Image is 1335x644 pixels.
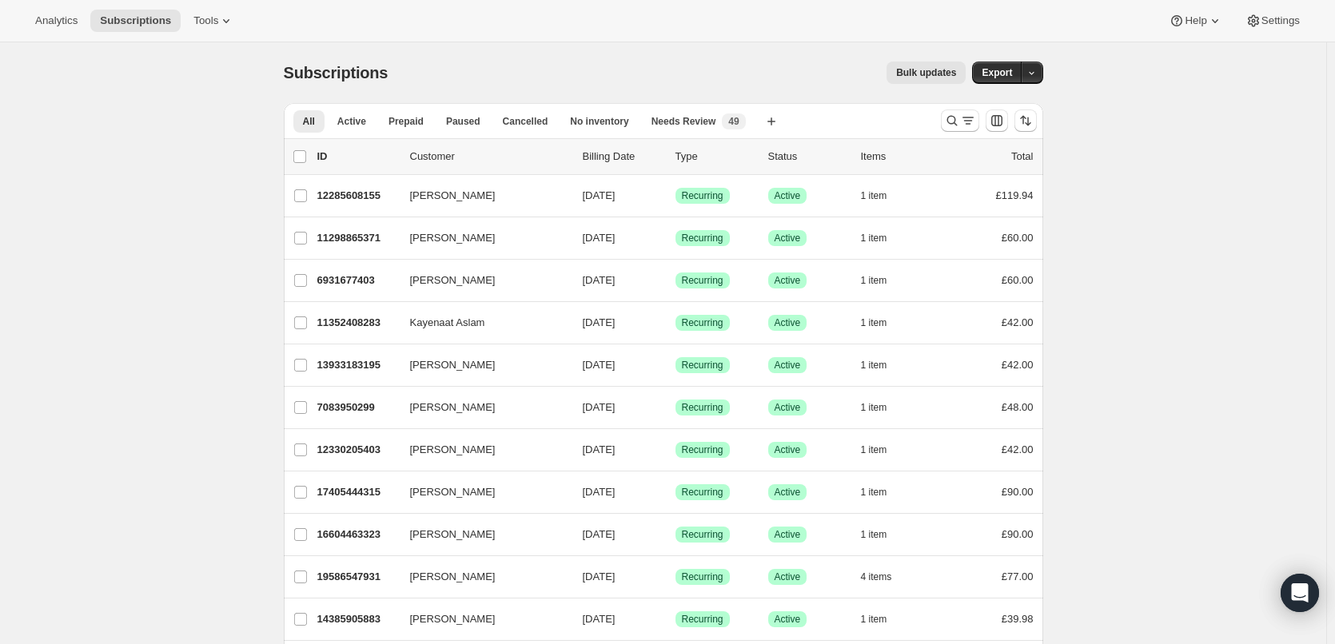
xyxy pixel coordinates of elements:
[941,109,979,132] button: Search and filter results
[410,569,496,585] span: [PERSON_NAME]
[317,312,1034,334] div: 11352408283Kayenaat Aslam[DATE]SuccessRecurringSuccessActive1 item£42.00
[682,570,723,583] span: Recurring
[861,570,892,583] span: 4 items
[759,110,784,133] button: Create new view
[317,357,397,373] p: 13933183195
[861,396,905,419] button: 1 item
[317,608,1034,630] div: 14385905883[PERSON_NAME][DATE]SuccessRecurringSuccessActive1 item£39.98
[317,442,397,458] p: 12330205403
[682,486,723,499] span: Recurring
[861,528,887,541] span: 1 item
[1002,528,1034,540] span: £90.00
[400,183,560,209] button: [PERSON_NAME]
[337,115,366,128] span: Active
[317,396,1034,419] div: 7083950299[PERSON_NAME][DATE]SuccessRecurringSuccessActive1 item£48.00
[583,232,616,244] span: [DATE]
[583,401,616,413] span: [DATE]
[317,188,397,204] p: 12285608155
[400,437,560,463] button: [PERSON_NAME]
[317,611,397,627] p: 14385905883
[583,274,616,286] span: [DATE]
[652,115,716,128] span: Needs Review
[1002,232,1034,244] span: £60.00
[1002,274,1034,286] span: £60.00
[861,316,887,329] span: 1 item
[775,486,801,499] span: Active
[26,10,87,32] button: Analytics
[583,149,663,165] p: Billing Date
[775,274,801,287] span: Active
[317,439,1034,461] div: 12330205403[PERSON_NAME][DATE]SuccessRecurringSuccessActive1 item£42.00
[682,613,723,626] span: Recurring
[861,481,905,503] button: 1 item
[775,316,801,329] span: Active
[861,613,887,626] span: 1 item
[400,522,560,547] button: [PERSON_NAME]
[410,149,570,165] p: Customer
[410,611,496,627] span: [PERSON_NAME]
[583,359,616,371] span: [DATE]
[775,401,801,414] span: Active
[775,570,801,583] span: Active
[682,401,723,414] span: Recurring
[400,352,560,378] button: [PERSON_NAME]
[775,189,801,202] span: Active
[861,443,887,456] span: 1 item
[1159,10,1232,32] button: Help
[1002,359,1034,371] span: £42.00
[193,14,218,27] span: Tools
[317,185,1034,207] div: 12285608155[PERSON_NAME][DATE]SuccessRecurringSuccessActive1 item£119.94
[583,486,616,498] span: [DATE]
[861,354,905,376] button: 1 item
[861,274,887,287] span: 1 item
[861,227,905,249] button: 1 item
[400,479,560,505] button: [PERSON_NAME]
[317,269,1034,292] div: 6931677403[PERSON_NAME][DATE]SuccessRecurringSuccessActive1 item£60.00
[410,230,496,246] span: [PERSON_NAME]
[768,149,848,165] p: Status
[35,14,78,27] span: Analytics
[682,189,723,202] span: Recurring
[972,62,1022,84] button: Export
[410,484,496,500] span: [PERSON_NAME]
[317,523,1034,546] div: 16604463323[PERSON_NAME][DATE]SuccessRecurringSuccessActive1 item£90.00
[675,149,755,165] div: Type
[583,528,616,540] span: [DATE]
[1002,443,1034,455] span: £42.00
[410,357,496,373] span: [PERSON_NAME]
[861,149,941,165] div: Items
[775,359,801,372] span: Active
[1002,401,1034,413] span: £48.00
[1002,570,1034,582] span: £77.00
[400,225,560,251] button: [PERSON_NAME]
[1281,574,1319,612] div: Open Intercom Messenger
[1236,10,1309,32] button: Settings
[317,354,1034,376] div: 13933183195[PERSON_NAME][DATE]SuccessRecurringSuccessActive1 item£42.00
[682,443,723,456] span: Recurring
[728,115,739,128] span: 49
[317,149,397,165] p: ID
[1014,109,1037,132] button: Sort the results
[303,115,315,128] span: All
[284,64,389,81] span: Subscriptions
[861,312,905,334] button: 1 item
[317,484,397,500] p: 17405444315
[400,268,560,293] button: [PERSON_NAME]
[400,310,560,336] button: Kayenaat Aslam
[896,66,956,79] span: Bulk updates
[410,527,496,543] span: [PERSON_NAME]
[861,486,887,499] span: 1 item
[583,189,616,201] span: [DATE]
[389,115,424,128] span: Prepaid
[446,115,480,128] span: Paused
[887,62,966,84] button: Bulk updates
[503,115,548,128] span: Cancelled
[410,400,496,415] span: [PERSON_NAME]
[861,269,905,292] button: 1 item
[317,527,397,543] p: 16604463323
[400,564,560,590] button: [PERSON_NAME]
[583,570,616,582] span: [DATE]
[1011,149,1033,165] p: Total
[410,442,496,458] span: [PERSON_NAME]
[90,10,181,32] button: Subscriptions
